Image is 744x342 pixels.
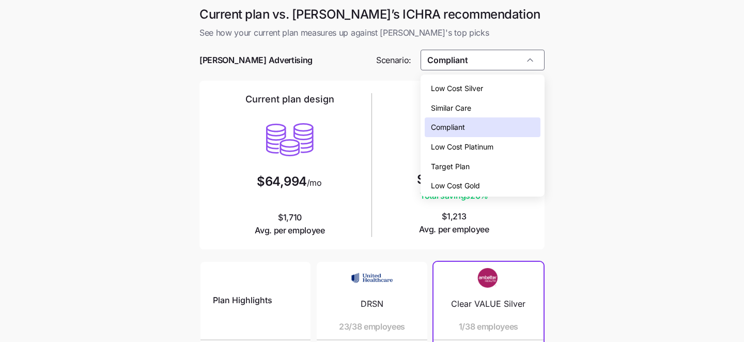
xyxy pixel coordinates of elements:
span: $1,710 [255,211,325,237]
span: Total savings 26 % [417,189,492,202]
img: Carrier [468,268,509,288]
span: Compliant [431,122,465,133]
span: 23/38 employees [339,320,405,333]
span: Plan Highlights [213,294,272,307]
span: $64,994 [257,175,307,188]
span: Low Cost Silver [431,83,483,94]
span: Avg. per employee [255,224,325,237]
span: Similar Care [431,102,471,114]
span: Target Plan [431,161,470,172]
span: Low Cost Gold [431,180,480,191]
span: [PERSON_NAME] Advertising [199,54,313,67]
span: $48,096 [417,173,467,186]
span: Clear VALUE Silver [451,298,525,310]
span: See how your current plan measures up against [PERSON_NAME]'s top picks [199,26,545,39]
h2: Current plan design [245,93,334,106]
span: 1/38 employees [459,320,519,333]
span: /mo [307,179,322,187]
span: Low Cost Platinum [431,141,493,153]
span: DRSN [361,298,383,310]
h1: Current plan vs. [PERSON_NAME]’s ICHRA recommendation [199,6,545,22]
span: Avg. per employee [419,223,489,236]
span: $1,213 [419,210,489,236]
span: Scenario: [376,54,411,67]
img: Carrier [351,268,393,288]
